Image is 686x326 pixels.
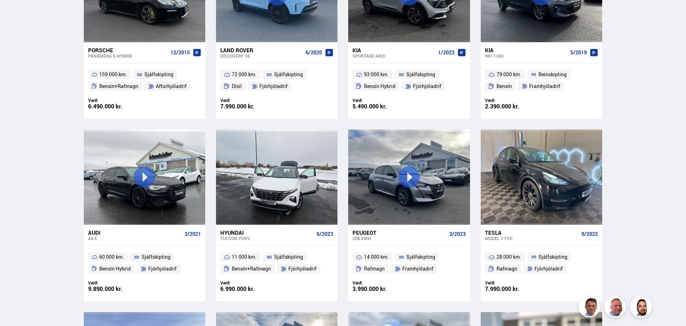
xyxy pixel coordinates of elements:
span: Sjálfskipting [274,253,303,261]
div: A6 E [88,236,182,241]
span: 6/2023 [317,231,333,237]
a: Audi A6 E 3/2021 60 000 km. Sjálfskipting Bensín Hybrid Fjórhjóladrif Verð: 9.890.000 kr. [84,225,205,301]
span: Framhjóladrif [529,82,560,91]
span: 14 000 km. [364,253,389,261]
span: Fjórhjóladrif [288,264,317,273]
a: Kia Sportage AWD 1/2023 93 000 km. Sjálfskipting Bensín Hybrid Fjórhjóladrif Verð: 5.490.000 kr. [348,42,470,119]
div: Verð: [220,98,277,103]
span: Fjórhjóladrif [148,264,177,273]
span: 6/2020 [306,50,322,55]
a: Kia Rio T-GDI 5/2019 79 000 km. Beinskipting Bensín Framhjóladrif Verð: 2.390.000 kr. [481,42,602,119]
span: 79 000 km. [496,70,521,79]
span: 159 000 km. [99,70,127,79]
span: 12/2015 [171,50,190,55]
a: Peugeot 208 KWH 3/2023 14 000 km. Sjálfskipting Rafmagn Framhjóladrif Verð: 3.990.000 kr. [348,225,470,301]
div: Tesla [485,229,579,236]
div: Verð: [352,280,409,286]
div: Discovery SE [220,53,303,58]
div: Kia [352,47,435,53]
div: Hyundai [220,229,314,236]
div: 7.990.000 kr. [220,103,277,110]
span: Bensín+Rafmagn [232,264,271,273]
a: Porsche Panamera E-HYBRID 12/2015 159 000 km. Sjálfskipting Bensín+Rafmagn Afturhjóladrif Verð: 6... [84,42,205,119]
span: Sjálfskipting [141,253,171,261]
div: Verð: [352,98,409,103]
span: 60 000 km. [99,253,124,261]
span: Fjórhjóladrif [413,82,441,91]
span: Bensín Hybrid [99,264,131,273]
div: Verð: [88,280,145,286]
div: Model Y FSD [485,236,579,241]
span: Beinskipting [538,70,567,79]
span: Framhjóladrif [402,264,433,273]
span: Rafmagn [364,264,385,273]
span: Fjórhjóladrif [259,82,288,91]
div: Verð: [485,98,542,103]
div: Panamera E-HYBRID [88,53,168,58]
span: 5/2019 [570,50,587,55]
div: Kia [485,47,567,53]
span: 11 000 km. [232,253,256,261]
span: Dísil [232,82,242,91]
span: 72 000 km. [232,70,256,79]
span: Sjálfskipting [274,70,303,79]
span: Sjálfskipting [406,253,435,261]
span: 28 000 km. [496,253,521,261]
div: 3.990.000 kr. [352,286,409,292]
div: Porsche [88,47,168,53]
span: Afturhjóladrif [156,82,187,91]
span: 3/2021 [184,231,201,237]
img: siFngHWaQ9KaOqBr.png [605,297,627,318]
span: Bensín Hybrid [364,82,395,91]
div: Verð: [88,98,145,103]
div: 6.990.000 kr. [220,286,277,292]
span: Bensín+Rafmagn [99,82,138,91]
span: Rafmagn [496,264,517,273]
span: 9/2022 [581,231,598,237]
span: Sjálfskipting [406,70,435,79]
div: 7.990.000 kr. [485,286,542,292]
div: Land Rover [220,47,303,53]
span: 3/2023 [449,231,466,237]
span: 93 000 km. [364,70,389,79]
div: 5.490.000 kr. [352,103,409,110]
div: Tucson PHEV [220,236,314,241]
div: Verð: [220,280,277,286]
div: 6.490.000 kr. [88,103,145,110]
div: 2.390.000 kr. [485,103,542,110]
a: Hyundai Tucson PHEV 6/2023 11 000 km. Sjálfskipting Bensín+Rafmagn Fjórhjóladrif Verð: 6.990.000 kr. [216,225,337,301]
img: FbJEzSuNWCJXmdc-.webp [580,297,601,318]
div: Verð: [485,280,542,286]
img: nhp88E3Fdnt1Opn2.png [631,297,653,318]
div: Rio T-GDI [485,53,567,58]
div: Sportage AWD [352,53,435,58]
span: Bensín [496,82,512,91]
span: Sjálfskipting [538,253,567,261]
div: 208 KWH [352,236,446,241]
div: Audi [88,229,182,236]
div: Peugeot [352,229,446,236]
a: Tesla Model Y FSD 9/2022 28 000 km. Sjálfskipting Rafmagn Fjórhjóladrif Verð: 7.990.000 kr. [481,225,602,301]
span: Sjálfskipting [144,70,173,79]
span: 1/2023 [438,50,455,55]
span: Fjórhjóladrif [534,264,563,273]
a: Land Rover Discovery SE 6/2020 72 000 km. Sjálfskipting Dísil Fjórhjóladrif Verð: 7.990.000 kr. [216,42,337,119]
button: Open LiveChat chat widget [6,3,27,24]
div: 9.890.000 kr. [88,286,145,292]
